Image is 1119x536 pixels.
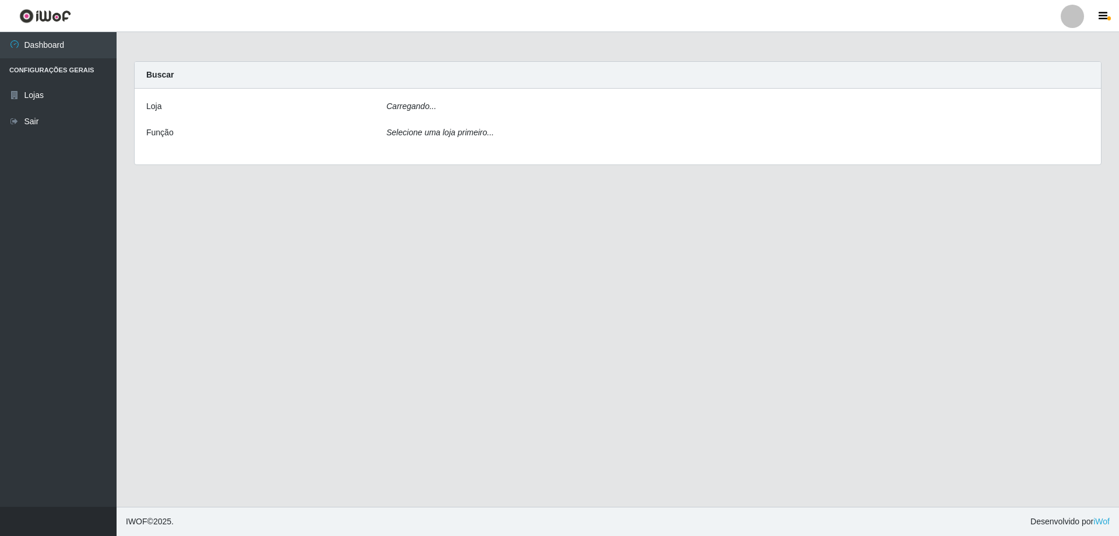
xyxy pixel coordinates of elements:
i: Selecione uma loja primeiro... [386,128,494,137]
label: Função [146,127,174,139]
i: Carregando... [386,101,437,111]
label: Loja [146,100,161,113]
strong: Buscar [146,70,174,79]
img: CoreUI Logo [19,9,71,23]
span: IWOF [126,517,147,526]
span: © 2025 . [126,516,174,528]
a: iWof [1093,517,1110,526]
span: Desenvolvido por [1030,516,1110,528]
